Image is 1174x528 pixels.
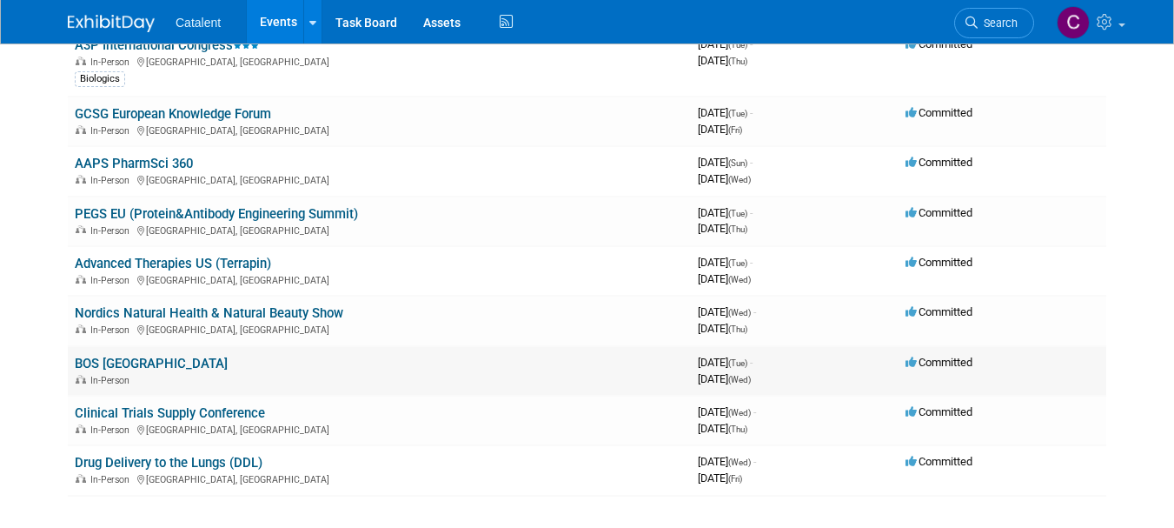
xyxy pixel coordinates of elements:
span: (Wed) [728,375,751,384]
a: Drug Delivery to the Lungs (DDL) [75,455,262,471]
img: In-Person Event [76,324,86,333]
span: Committed [905,405,972,418]
div: Biologics [75,71,125,87]
div: [GEOGRAPHIC_DATA], [GEOGRAPHIC_DATA] [75,422,684,436]
span: (Fri) [728,474,742,484]
span: - [753,455,756,468]
a: Clinical Trials Supply Conference [75,405,265,421]
a: GCSG European Knowledge Forum [75,106,271,122]
span: [DATE] [698,156,753,169]
span: (Sun) [728,158,747,168]
span: [DATE] [698,471,742,485]
a: PEGS EU (Protein&Antibody Engineering Summit) [75,206,358,222]
span: In-Person [90,175,135,186]
span: (Wed) [728,458,751,467]
span: (Tue) [728,40,747,50]
img: ExhibitDay [68,15,155,32]
span: [DATE] [698,106,753,119]
a: Nordics Natural Health & Natural Beauty Show [75,305,343,321]
span: [DATE] [698,356,753,369]
span: (Thu) [728,424,747,434]
div: [GEOGRAPHIC_DATA], [GEOGRAPHIC_DATA] [75,172,684,186]
img: Christina Szendi [1057,6,1090,39]
span: Catalent [176,16,221,30]
a: A3P International Congress [75,37,259,53]
span: [DATE] [698,222,747,235]
div: [GEOGRAPHIC_DATA], [GEOGRAPHIC_DATA] [75,123,684,137]
span: (Thu) [728,224,747,234]
img: In-Person Event [76,474,86,483]
span: In-Person [90,375,135,386]
a: Advanced Therapies US (Terrapin) [75,256,271,271]
img: In-Person Event [76,125,86,134]
span: In-Person [90,424,135,436]
img: In-Person Event [76,175,86,184]
span: (Tue) [728,209,747,218]
a: Search [954,8,1034,38]
span: Search [978,17,1018,30]
span: (Wed) [728,275,751,284]
div: [GEOGRAPHIC_DATA], [GEOGRAPHIC_DATA] [75,223,684,237]
span: [DATE] [698,405,756,418]
span: [DATE] [698,322,747,335]
div: [GEOGRAPHIC_DATA], [GEOGRAPHIC_DATA] [75,272,684,286]
span: Committed [905,206,972,219]
span: [DATE] [698,172,751,185]
span: (Thu) [728,324,747,334]
span: In-Person [90,324,135,336]
span: (Wed) [728,175,751,184]
a: AAPS PharmSci 360 [75,156,193,171]
span: [DATE] [698,422,747,435]
div: [GEOGRAPHIC_DATA], [GEOGRAPHIC_DATA] [75,322,684,336]
span: In-Person [90,474,135,485]
span: (Fri) [728,125,742,135]
span: [DATE] [698,305,756,318]
span: (Tue) [728,358,747,368]
span: [DATE] [698,54,747,67]
span: (Tue) [728,109,747,118]
span: [DATE] [698,372,751,385]
span: Committed [905,356,972,369]
span: Committed [905,455,972,468]
span: [DATE] [698,256,753,269]
img: In-Person Event [76,57,86,65]
span: [DATE] [698,206,753,219]
span: Committed [905,106,972,119]
span: - [753,305,756,318]
span: (Tue) [728,258,747,268]
span: (Wed) [728,408,751,418]
span: In-Person [90,225,135,237]
span: Committed [905,305,972,318]
span: Committed [905,156,972,169]
span: (Wed) [728,308,751,317]
span: In-Person [90,125,135,137]
span: - [750,206,753,219]
div: [GEOGRAPHIC_DATA], [GEOGRAPHIC_DATA] [75,471,684,485]
span: - [750,156,753,169]
img: In-Person Event [76,375,86,384]
span: [DATE] [698,272,751,285]
span: - [753,405,756,418]
span: [DATE] [698,123,742,136]
span: Committed [905,256,972,269]
span: - [750,356,753,369]
a: BOS [GEOGRAPHIC_DATA] [75,356,228,371]
span: (Thu) [728,57,747,66]
div: [GEOGRAPHIC_DATA], [GEOGRAPHIC_DATA] [75,54,684,68]
span: [DATE] [698,455,756,468]
img: In-Person Event [76,225,86,234]
span: - [750,106,753,119]
img: In-Person Event [76,424,86,433]
img: In-Person Event [76,275,86,284]
span: In-Person [90,275,135,286]
span: - [750,256,753,269]
span: In-Person [90,57,135,68]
